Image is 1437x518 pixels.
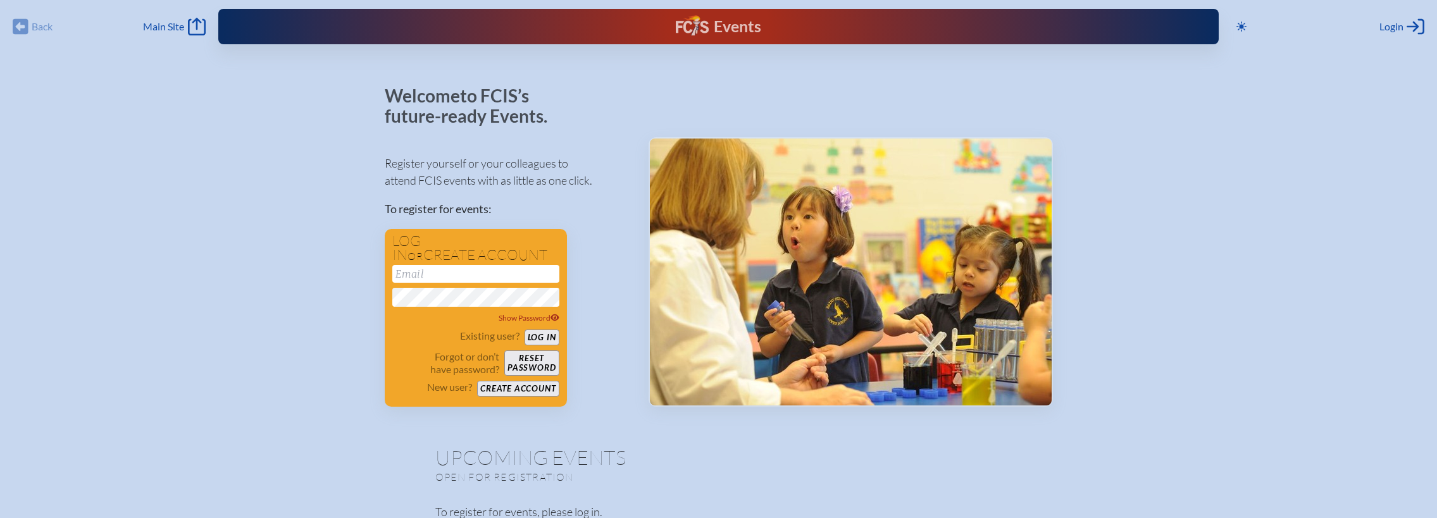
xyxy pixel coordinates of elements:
span: Main Site [143,20,184,33]
button: Log in [525,330,559,345]
span: Login [1379,20,1403,33]
button: Create account [477,381,559,397]
div: FCIS Events — Future ready [488,15,949,38]
img: Events [650,139,1052,405]
input: Email [392,265,559,283]
span: Show Password [499,313,559,323]
p: To register for events: [385,200,628,218]
button: Resetpassword [504,350,559,376]
p: Existing user? [460,330,519,342]
p: Register yourself or your colleagues to attend FCIS events with as little as one click. [385,155,628,189]
p: Open for registration [435,471,769,483]
p: Welcome to FCIS’s future-ready Events. [385,86,562,126]
h1: Log in create account [392,234,559,262]
h1: Upcoming Events [435,447,1002,467]
a: Main Site [143,18,205,35]
span: or [407,250,423,262]
p: Forgot or don’t have password? [392,350,500,376]
p: New user? [427,381,472,393]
